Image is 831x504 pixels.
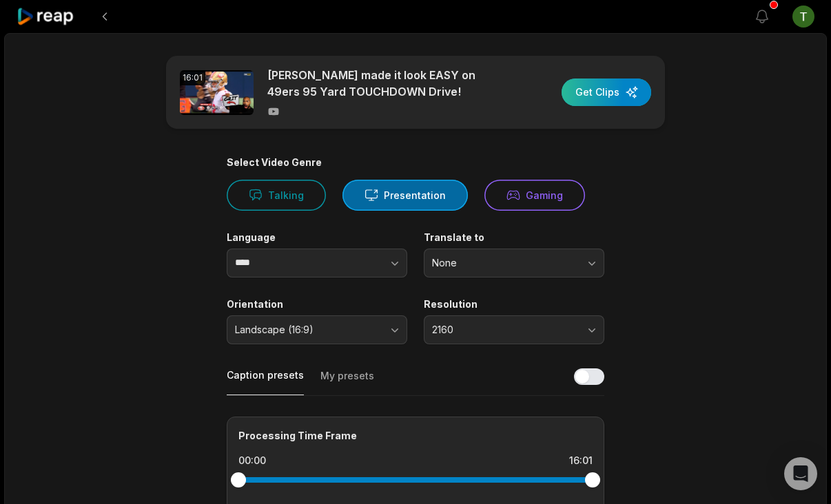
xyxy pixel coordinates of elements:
label: Resolution [424,298,604,311]
div: Select Video Genre [227,156,604,169]
span: 2160 [432,324,577,336]
div: 16:01 [569,454,593,468]
button: My presets [320,369,374,395]
button: Gaming [484,180,585,211]
div: Processing Time Frame [238,428,593,443]
div: 00:00 [238,454,266,468]
button: 2160 [424,315,604,344]
label: Orientation [227,298,407,311]
button: Presentation [342,180,468,211]
label: Language [227,231,407,244]
span: Landscape (16:9) [235,324,380,336]
button: Landscape (16:9) [227,315,407,344]
button: Caption presets [227,368,304,395]
button: None [424,249,604,277]
button: Talking [227,180,326,211]
div: Open Intercom Messenger [784,457,817,490]
p: [PERSON_NAME] made it look EASY on 49ers 95 Yard TOUCHDOWN Drive! [267,67,505,100]
div: 16:01 [180,70,205,85]
label: Translate to [424,231,604,244]
span: None [432,257,577,269]
button: Get Clips [562,78,651,106]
